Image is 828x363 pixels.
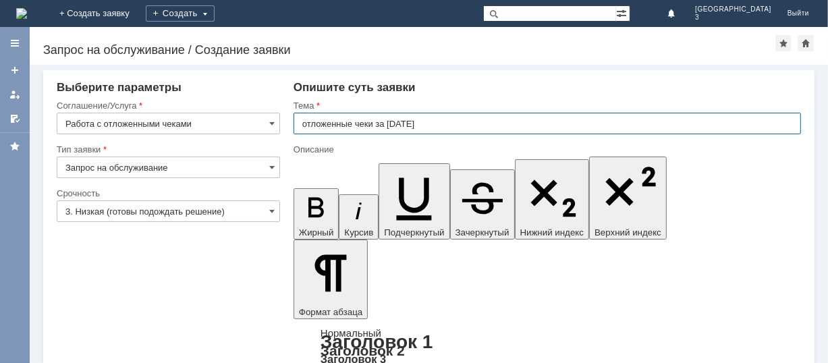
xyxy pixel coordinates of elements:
[456,227,509,238] span: Зачеркнутый
[450,169,515,240] button: Зачеркнутый
[321,331,433,352] a: Заголовок 1
[4,84,26,105] a: Мои заявки
[294,145,798,154] div: Описание
[294,81,416,94] span: Опишите суть заявки
[299,227,334,238] span: Жирный
[294,188,339,240] button: Жирный
[520,227,584,238] span: Нижний индекс
[43,43,775,57] div: Запрос на обслуживание / Создание заявки
[57,189,277,198] div: Срочность
[4,59,26,81] a: Создать заявку
[589,157,667,240] button: Верхний индекс
[344,227,373,238] span: Курсив
[775,35,792,51] div: Добавить в избранное
[4,108,26,130] a: Мои согласования
[57,81,182,94] span: Выберите параметры
[16,8,27,19] a: Перейти на домашнюю страницу
[294,101,798,110] div: Тема
[384,227,444,238] span: Подчеркнутый
[294,240,368,319] button: Формат абзаца
[339,194,379,240] button: Курсив
[379,163,449,240] button: Подчеркнутый
[321,327,381,339] a: Нормальный
[595,227,661,238] span: Верхний индекс
[57,145,277,154] div: Тип заявки
[146,5,215,22] div: Создать
[299,307,362,317] span: Формат абзаца
[16,8,27,19] img: logo
[616,6,630,19] span: Расширенный поиск
[321,343,405,358] a: Заголовок 2
[515,159,590,240] button: Нижний индекс
[798,35,814,51] div: Сделать домашней страницей
[57,101,277,110] div: Соглашение/Услуга
[695,13,771,22] span: 3
[695,5,771,13] span: [GEOGRAPHIC_DATA]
